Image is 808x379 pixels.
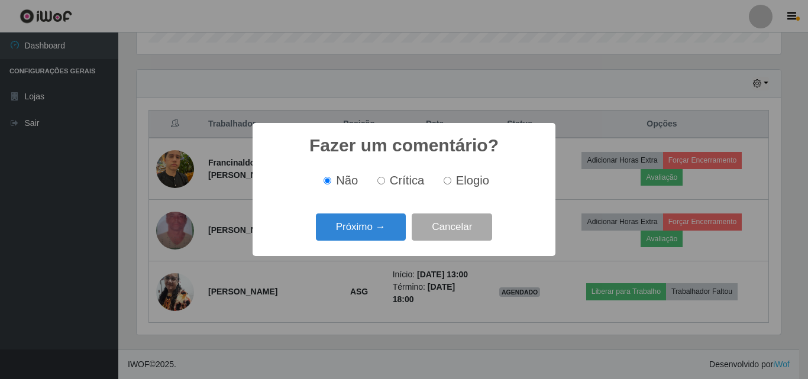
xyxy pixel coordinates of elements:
h2: Fazer um comentário? [309,135,499,156]
span: Elogio [456,174,489,187]
button: Cancelar [412,213,492,241]
input: Não [324,177,331,184]
input: Elogio [444,177,451,184]
input: Crítica [377,177,385,184]
button: Próximo → [316,213,406,241]
span: Não [336,174,358,187]
span: Crítica [390,174,425,187]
